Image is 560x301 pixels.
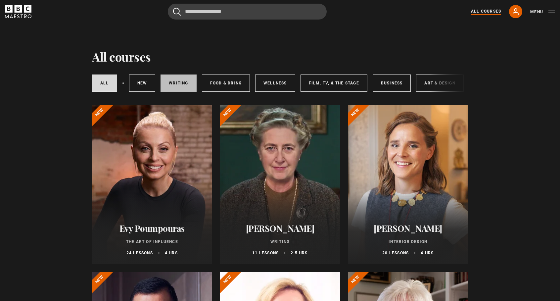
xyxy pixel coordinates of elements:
[356,239,460,245] p: Interior Design
[416,75,463,92] a: Art & Design
[348,105,468,264] a: [PERSON_NAME] Interior Design 20 lessons 4 hrs New
[165,250,178,256] p: 4 hrs
[291,250,307,256] p: 2.5 hrs
[228,239,332,245] p: Writing
[202,75,250,92] a: Food & Drink
[100,223,204,233] h2: Evy Poumpouras
[373,75,411,92] a: Business
[252,250,279,256] p: 11 lessons
[129,75,156,92] a: New
[5,5,31,18] svg: BBC Maestro
[92,105,212,264] a: Evy Poumpouras The Art of Influence 24 lessons 4 hrs New
[356,223,460,233] h2: [PERSON_NAME]
[161,75,196,92] a: Writing
[382,250,409,256] p: 20 lessons
[301,75,367,92] a: Film, TV, & The Stage
[421,250,434,256] p: 4 hrs
[92,50,151,64] h1: All courses
[471,8,501,15] a: All Courses
[173,8,181,16] button: Submit the search query
[255,75,295,92] a: Wellness
[220,105,340,264] a: [PERSON_NAME] Writing 11 lessons 2.5 hrs New
[100,239,204,245] p: The Art of Influence
[126,250,153,256] p: 24 lessons
[530,9,555,15] button: Toggle navigation
[92,75,117,92] a: All
[168,4,327,20] input: Search
[228,223,332,233] h2: [PERSON_NAME]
